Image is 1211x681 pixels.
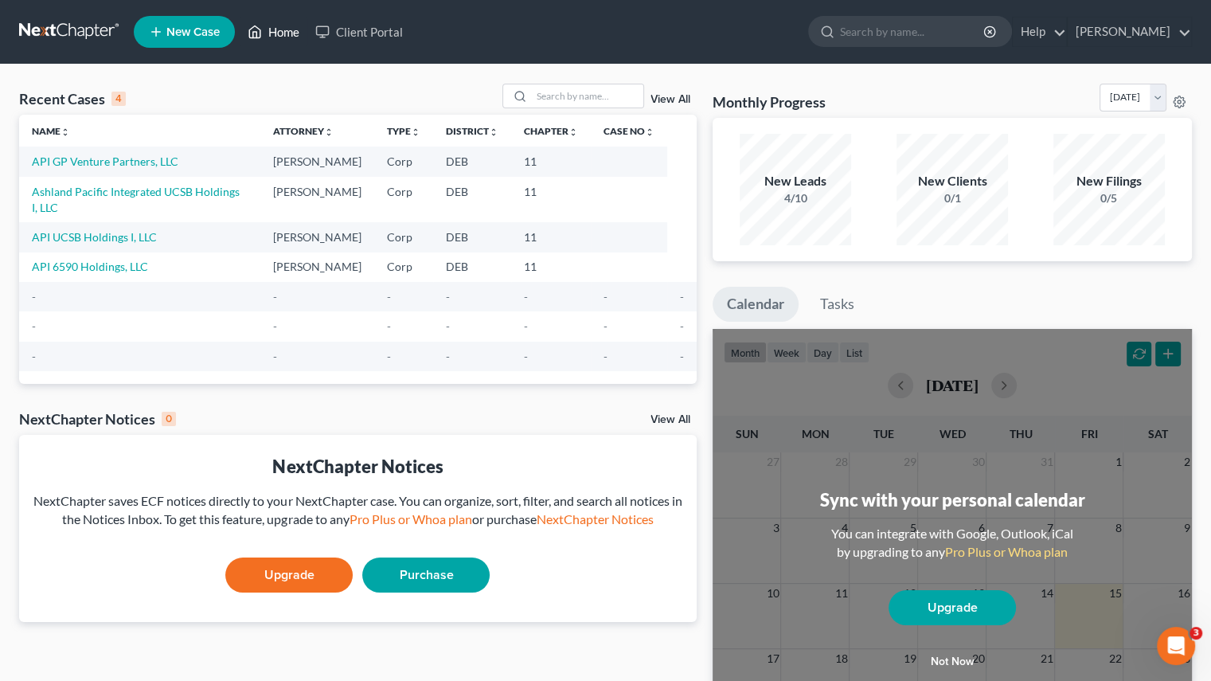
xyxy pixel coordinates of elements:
[524,290,528,303] span: -
[825,525,1080,562] div: You can integrate with Google, Outlook, iCal by upgrading to any
[273,319,277,333] span: -
[260,252,374,282] td: [PERSON_NAME]
[61,127,70,137] i: unfold_more
[433,177,511,222] td: DEB
[19,409,176,429] div: NextChapter Notices
[446,290,450,303] span: -
[604,319,607,333] span: -
[604,125,654,137] a: Case Nounfold_more
[1053,172,1165,190] div: New Filings
[273,350,277,363] span: -
[819,487,1084,512] div: Sync with your personal calendar
[1053,190,1165,206] div: 0/5
[387,125,420,137] a: Typeunfold_more
[945,544,1068,559] a: Pro Plus or Whoa plan
[568,127,578,137] i: unfold_more
[32,125,70,137] a: Nameunfold_more
[713,287,799,322] a: Calendar
[645,127,654,137] i: unfold_more
[433,222,511,252] td: DEB
[511,147,591,176] td: 11
[889,590,1016,625] a: Upgrade
[740,172,851,190] div: New Leads
[511,252,591,282] td: 11
[1157,627,1195,665] iframe: Intercom live chat
[166,26,220,38] span: New Case
[680,350,684,363] span: -
[225,558,353,593] a: Upgrade
[604,350,607,363] span: -
[19,89,126,108] div: Recent Cases
[713,92,826,112] h3: Monthly Progress
[307,18,411,46] a: Client Portal
[374,252,433,282] td: Corp
[32,492,684,529] div: NextChapter saves ECF notices directly to your NextChapter case. You can organize, sort, filter, ...
[806,287,869,322] a: Tasks
[240,18,307,46] a: Home
[32,319,36,333] span: -
[604,290,607,303] span: -
[111,92,126,106] div: 4
[889,646,1016,678] button: Not now
[536,511,653,526] a: NextChapter Notices
[433,252,511,282] td: DEB
[650,94,690,105] a: View All
[374,147,433,176] td: Corp
[162,412,176,426] div: 0
[32,185,240,214] a: Ashland Pacific Integrated UCSB Holdings I, LLC
[260,147,374,176] td: [PERSON_NAME]
[680,290,684,303] span: -
[387,350,391,363] span: -
[32,260,148,273] a: API 6590 Holdings, LLC
[446,319,450,333] span: -
[32,350,36,363] span: -
[411,127,420,137] i: unfold_more
[32,290,36,303] span: -
[511,222,591,252] td: 11
[740,190,851,206] div: 4/10
[532,84,643,108] input: Search by name...
[1190,627,1202,640] span: 3
[374,177,433,222] td: Corp
[524,319,528,333] span: -
[650,414,690,425] a: View All
[374,222,433,252] td: Corp
[897,172,1008,190] div: New Clients
[897,190,1008,206] div: 0/1
[387,290,391,303] span: -
[32,454,684,479] div: NextChapter Notices
[32,155,178,168] a: API GP Venture Partners, LLC
[273,125,334,137] a: Attorneyunfold_more
[387,319,391,333] span: -
[1068,18,1191,46] a: [PERSON_NAME]
[840,17,986,46] input: Search by name...
[260,177,374,222] td: [PERSON_NAME]
[524,125,578,137] a: Chapterunfold_more
[446,350,450,363] span: -
[362,558,490,593] a: Purchase
[511,177,591,222] td: 11
[32,230,157,244] a: API UCSB Holdings I, LLC
[524,350,528,363] span: -
[1013,18,1066,46] a: Help
[489,127,498,137] i: unfold_more
[433,147,511,176] td: DEB
[324,127,334,137] i: unfold_more
[349,511,471,526] a: Pro Plus or Whoa plan
[446,125,498,137] a: Districtunfold_more
[260,222,374,252] td: [PERSON_NAME]
[273,290,277,303] span: -
[680,319,684,333] span: -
